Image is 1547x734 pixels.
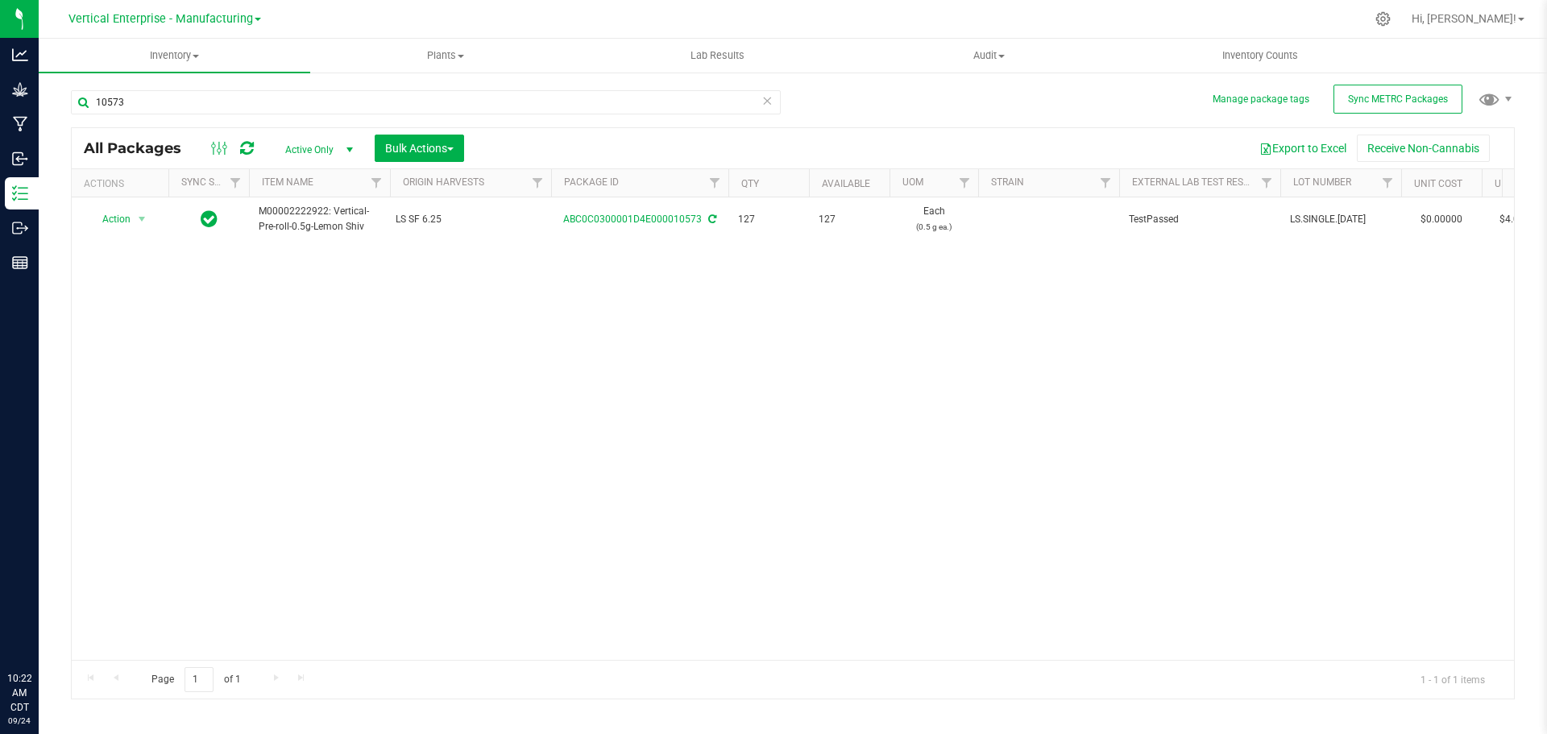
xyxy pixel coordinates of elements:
span: In Sync [201,208,218,230]
a: Unit Price [1495,178,1545,189]
span: LS.SINGLE.[DATE] [1290,212,1391,227]
span: All Packages [84,139,197,157]
a: Inventory Counts [1125,39,1396,73]
span: Page of 1 [138,667,254,692]
a: Filter [363,169,390,197]
input: Search Package ID, Item Name, SKU, Lot or Part Number... [71,90,781,114]
a: Qty [741,178,759,189]
a: UOM [902,176,923,188]
span: M00002222922: Vertical-Pre-roll-0.5g-Lemon Shiv [259,204,380,234]
td: $0.00000 [1401,197,1482,241]
a: Filter [222,169,249,197]
button: Export to Excel [1249,135,1357,162]
a: Inventory [39,39,310,73]
a: Package ID [564,176,619,188]
span: TestPassed [1129,212,1271,227]
a: Lab Results [582,39,853,73]
span: Vertical Enterprise - Manufacturing [68,12,253,26]
span: Inventory [39,48,310,63]
span: Action [88,208,131,230]
a: Filter [525,169,551,197]
p: (0.5 g ea.) [899,219,968,234]
a: Filter [1254,169,1280,197]
inline-svg: Inbound [12,151,28,167]
a: External Lab Test Result [1132,176,1259,188]
a: Filter [1093,169,1119,197]
a: Item Name [262,176,313,188]
a: Lot Number [1293,176,1351,188]
span: Plants [311,48,581,63]
input: 1 [185,667,214,692]
span: 127 [738,212,799,227]
span: 127 [819,212,880,227]
button: Manage package tags [1213,93,1309,106]
span: Bulk Actions [385,142,454,155]
span: Hi, [PERSON_NAME]! [1412,12,1516,25]
span: Sync from Compliance System [706,214,716,225]
span: Sync METRC Packages [1348,93,1448,105]
span: Lab Results [669,48,766,63]
div: Manage settings [1373,11,1393,27]
inline-svg: Grow [12,81,28,97]
iframe: Resource center [16,605,64,653]
a: Unit Cost [1414,178,1462,189]
button: Receive Non-Cannabis [1357,135,1490,162]
span: Audit [854,48,1124,63]
div: Actions [84,178,162,189]
a: Sync Status [181,176,243,188]
a: Audit [853,39,1125,73]
span: Clear [761,90,773,111]
span: select [132,208,152,230]
a: Filter [702,169,728,197]
a: Available [822,178,870,189]
p: 09/24 [7,715,31,727]
a: Plants [310,39,582,73]
span: Each [899,204,968,234]
span: Inventory Counts [1201,48,1320,63]
p: 10:22 AM CDT [7,671,31,715]
a: Filter [1375,169,1401,197]
a: Origin Harvests [403,176,484,188]
button: Bulk Actions [375,135,464,162]
span: 1 - 1 of 1 items [1408,667,1498,691]
inline-svg: Analytics [12,47,28,63]
inline-svg: Reports [12,255,28,271]
inline-svg: Manufacturing [12,116,28,132]
button: Sync METRC Packages [1333,85,1462,114]
iframe: Resource center unread badge [48,603,67,622]
a: ABC0C0300001D4E000010573 [563,214,702,225]
div: Value 1: LS SF 6.25 [396,212,546,227]
inline-svg: Inventory [12,185,28,201]
a: Strain [991,176,1024,188]
a: Filter [952,169,978,197]
inline-svg: Outbound [12,220,28,236]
